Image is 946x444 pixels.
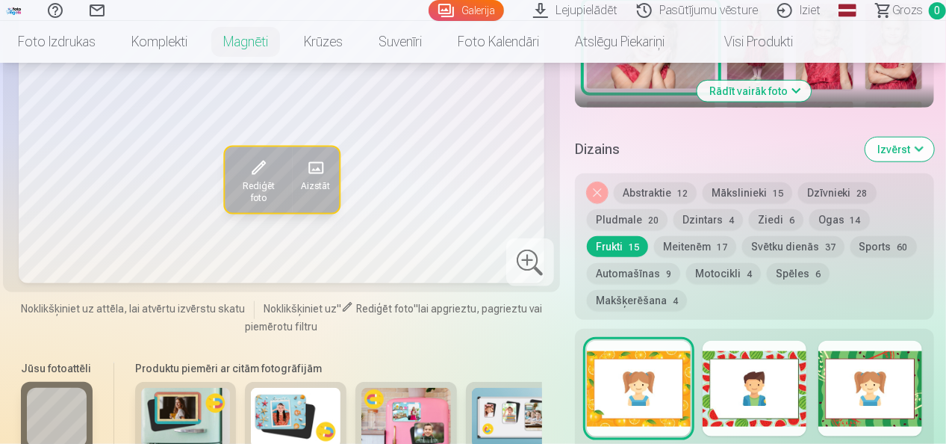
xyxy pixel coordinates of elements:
span: Grozs [892,1,923,19]
span: Rediģēt foto [356,303,414,315]
a: Visi produkti [682,21,811,63]
a: Atslēgu piekariņi [557,21,682,63]
img: /fa1 [6,6,22,15]
button: Spēles6 [767,263,830,284]
h6: Produktu piemēri ar citām fotogrāfijām [129,361,542,376]
button: Ziedi6 [749,209,803,230]
span: 6 [789,215,794,226]
span: 4 [729,215,734,226]
span: 4 [673,296,678,306]
button: Meitenēm17 [654,236,736,257]
a: Krūzes [286,21,361,63]
button: Automašīnas9 [587,263,680,284]
button: Aizstāt [292,147,339,212]
span: 6 [815,269,821,280]
button: Abstraktie12 [614,182,697,203]
button: Rādīt vairāk foto [697,81,812,102]
a: Foto kalendāri [440,21,557,63]
button: Motocikli4 [686,263,761,284]
span: 4 [747,269,752,280]
span: " [414,303,418,315]
span: 12 [677,188,688,199]
span: 60 [897,242,908,253]
span: 15 [629,242,639,253]
span: 37 [825,242,835,253]
h6: Jūsu fotoattēli [21,361,93,376]
span: Noklikšķiniet uz attēla, lai atvērtu izvērstu skatu [21,301,245,316]
span: 20 [648,215,659,226]
button: Rediģēt foto [224,147,291,212]
button: Sports60 [850,236,917,257]
button: Svētku dienās37 [742,236,844,257]
span: 17 [717,242,727,253]
h5: Dizains [575,139,853,160]
button: Izvērst [865,138,934,161]
button: Pludmale20 [587,209,668,230]
span: 15 [773,188,783,199]
span: 14 [850,215,861,226]
span: 28 [857,188,868,199]
span: 9 [666,269,671,280]
a: Magnēti [205,21,286,63]
a: Suvenīri [361,21,440,63]
span: " [337,303,341,315]
button: Makšķerēšana4 [587,290,687,311]
span: Noklikšķiniet uz [264,303,337,315]
button: Dzintars4 [673,209,743,230]
span: Rediģēt foto [233,179,282,203]
button: Mākslinieki15 [703,182,792,203]
button: Frukti15 [587,236,648,257]
a: Komplekti [113,21,205,63]
button: Ogas14 [809,209,870,230]
span: 0 [929,2,946,19]
button: Dzīvnieki28 [798,182,877,203]
span: Aizstāt [301,179,330,191]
